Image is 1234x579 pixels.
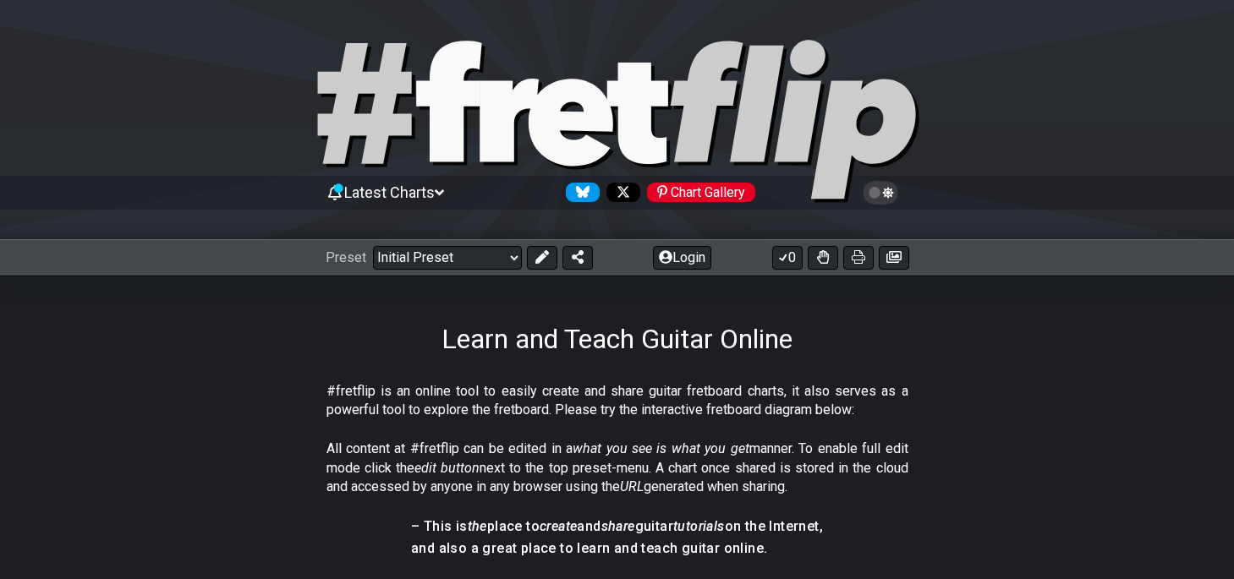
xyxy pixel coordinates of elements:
em: create [540,518,577,534]
span: Toggle light / dark theme [871,185,891,200]
button: Login [653,246,711,270]
a: #fretflip at Pinterest [640,183,755,202]
em: edit button [414,460,480,476]
button: Print [843,246,874,270]
h4: and also a great place to learn and teach guitar online. [411,539,823,558]
em: what you see is what you get [573,440,749,456]
button: 0 [772,246,803,270]
h1: Learn and Teach Guitar Online [441,323,793,355]
h4: – This is place to and guitar on the Internet, [411,517,823,536]
button: Create image [879,246,909,270]
span: Preset [326,249,366,265]
div: Chart Gallery [647,183,755,202]
em: tutorials [673,518,725,534]
button: Share Preset [562,246,593,270]
span: Latest Charts [344,183,435,201]
em: share [601,518,635,534]
a: Follow #fretflip at X [600,183,640,202]
button: Edit Preset [527,246,557,270]
p: All content at #fretflip can be edited in a manner. To enable full edit mode click the next to th... [326,440,908,496]
p: #fretflip is an online tool to easily create and share guitar fretboard charts, it also serves as... [326,382,908,420]
button: Toggle Dexterity for all fretkits [808,246,838,270]
em: the [468,518,487,534]
em: URL [620,478,644,494]
select: Preset [373,246,522,270]
a: Follow #fretflip at Bluesky [559,183,600,202]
